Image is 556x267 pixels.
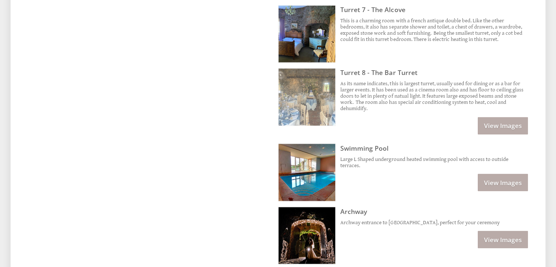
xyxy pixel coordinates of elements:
img: Turret 7 - The Alcove [279,5,335,62]
p: Large L Shaped underground heated swimming pool with access to outside terraces. [340,156,528,168]
img: Archway [279,207,335,264]
h3: Archway [340,207,528,215]
a: View Images [478,117,528,134]
p: As its name indicates, this is largest turret, usually used for dining or as a bar for larger eve... [340,80,528,112]
p: This is a charming room with a french antique double bed. Like the other bedrooms, it also has se... [340,18,528,42]
p: Archway entrance to [GEOGRAPHIC_DATA], perfect for your ceremony [340,219,528,225]
a: View Images [478,174,528,191]
h3: Turret 7 - The Alcove [340,5,528,14]
img: Swimming Pool [279,144,335,200]
img: Turret 8 - The Bar Turret [279,68,335,125]
a: View Images [478,231,528,248]
h3: Swimming Pool [340,143,528,152]
h3: Turret 8 - The Bar Turret [340,68,528,77]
